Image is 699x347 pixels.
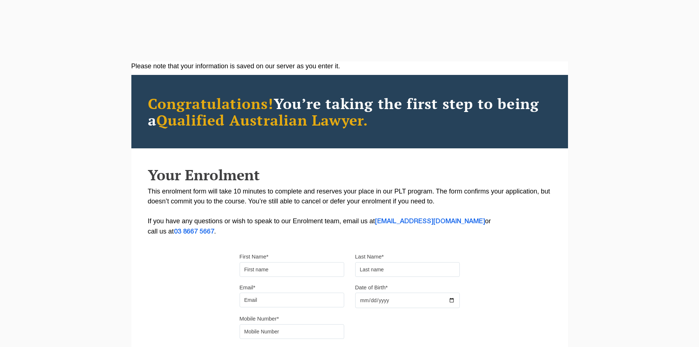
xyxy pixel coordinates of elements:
p: This enrolment form will take 10 minutes to complete and reserves your place in our PLT program. ... [148,187,551,237]
input: Mobile Number [240,324,344,339]
label: Last Name* [355,253,384,260]
input: Email [240,293,344,307]
h2: Your Enrolment [148,167,551,183]
h2: You’re taking the first step to being a [148,95,551,128]
label: Email* [240,284,255,291]
label: First Name* [240,253,269,260]
span: Qualified Australian Lawyer. [156,110,368,130]
span: Congratulations! [148,94,274,113]
div: Please note that your information is saved on our server as you enter it. [131,61,568,71]
a: 03 8667 5667 [174,229,214,235]
input: Last name [355,262,460,277]
label: Mobile Number* [240,315,279,322]
a: [EMAIL_ADDRESS][DOMAIN_NAME] [375,218,485,224]
label: Date of Birth* [355,284,388,291]
input: First name [240,262,344,277]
